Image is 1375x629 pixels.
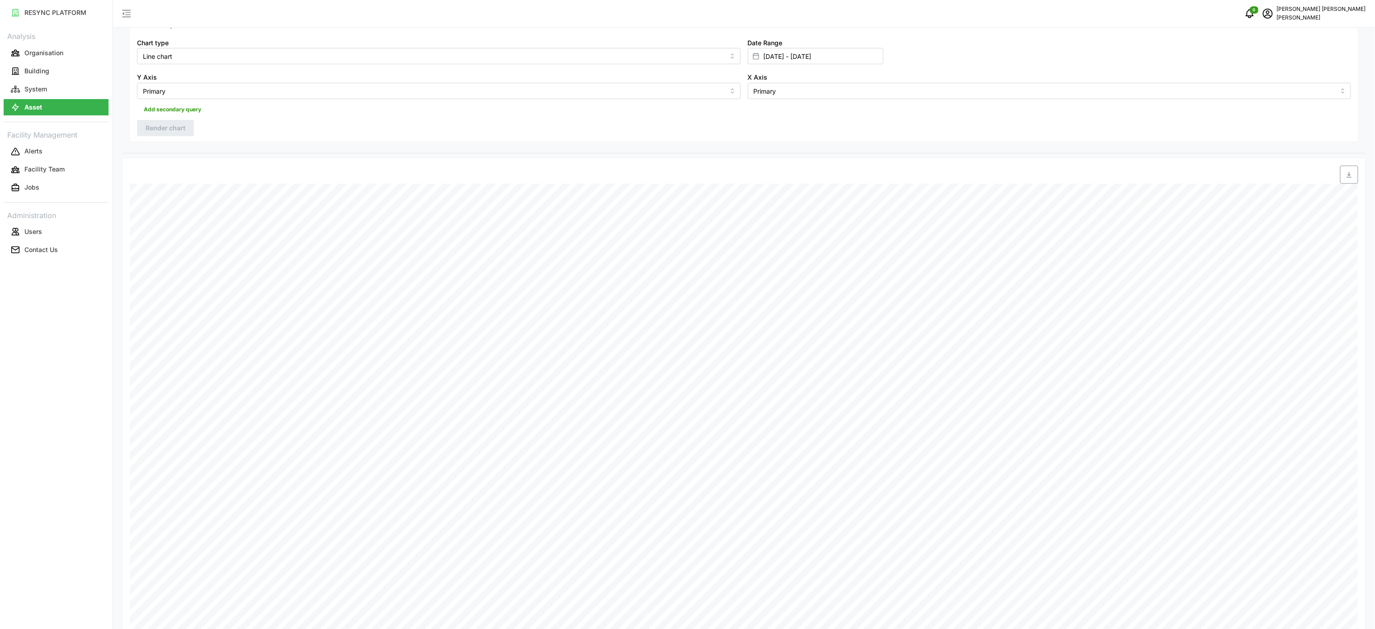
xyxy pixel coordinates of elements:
[748,38,783,48] label: Date Range
[24,245,58,254] p: Contact Us
[146,120,185,136] span: Render chart
[4,5,109,21] button: RESYNC PLATFORM
[4,208,109,221] p: Administration
[748,83,1351,99] input: Select X axis
[4,80,109,98] a: System
[4,4,109,22] a: RESYNC PLATFORM
[24,103,42,112] p: Asset
[24,48,63,57] p: Organisation
[4,162,109,178] button: Facility Team
[4,44,109,62] a: Organisation
[1259,5,1277,23] button: schedule
[4,99,109,115] button: Asset
[24,67,49,76] p: Building
[137,83,741,99] input: Select Y axis
[4,179,109,197] a: Jobs
[4,81,109,97] button: System
[137,120,194,136] button: Render chart
[24,227,42,236] p: Users
[748,48,884,64] input: Select date range
[24,147,43,156] p: Alerts
[4,143,109,161] a: Alerts
[4,223,109,241] a: Users
[4,241,109,259] a: Contact Us
[24,85,47,94] p: System
[137,103,208,116] button: Add secondary query
[4,98,109,116] a: Asset
[4,29,109,42] p: Analysis
[4,143,109,160] button: Alerts
[1277,5,1366,14] p: [PERSON_NAME] [PERSON_NAME]
[1253,7,1256,13] span: 0
[4,161,109,179] a: Facility Team
[4,180,109,196] button: Jobs
[144,103,201,116] span: Add secondary query
[137,48,741,64] input: Select chart type
[4,128,109,141] p: Facility Management
[137,38,169,48] label: Chart type
[1241,5,1259,23] button: notifications
[24,183,39,192] p: Jobs
[24,8,86,17] p: RESYNC PLATFORM
[4,63,109,79] button: Building
[4,62,109,80] a: Building
[137,72,157,82] label: Y Axis
[24,165,65,174] p: Facility Team
[748,72,768,82] label: X Axis
[4,242,109,258] button: Contact Us
[4,45,109,61] button: Organisation
[4,224,109,240] button: Users
[1277,14,1366,22] p: [PERSON_NAME]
